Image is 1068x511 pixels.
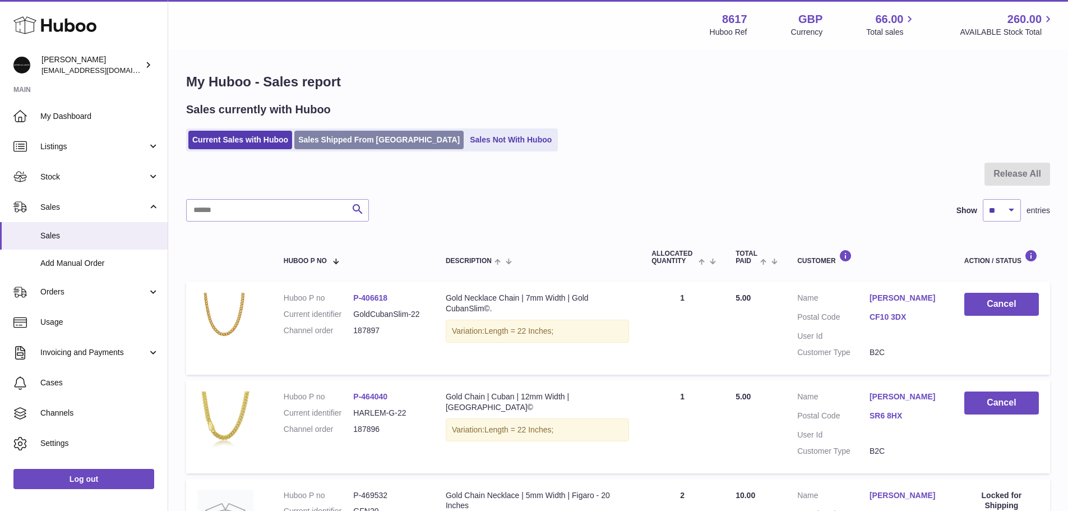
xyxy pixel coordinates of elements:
[446,320,629,343] div: Variation:
[284,490,354,501] dt: Huboo P no
[40,408,159,418] span: Channels
[284,392,354,402] dt: Huboo P no
[188,131,292,149] a: Current Sales with Huboo
[640,380,724,473] td: 1
[466,131,556,149] a: Sales Not With Huboo
[875,12,903,27] span: 66.00
[736,491,755,500] span: 10.00
[40,258,159,269] span: Add Manual Order
[1027,205,1050,216] span: entries
[640,282,724,375] td: 1
[797,392,870,405] dt: Name
[797,293,870,306] dt: Name
[964,250,1039,265] div: Action / Status
[353,490,423,501] dd: P-469532
[446,392,629,413] div: Gold Chain | Cuban | 12mm Width | [GEOGRAPHIC_DATA]©
[186,73,1050,91] h1: My Huboo - Sales report
[284,309,354,320] dt: Current identifier
[353,392,387,401] a: P-464040
[353,424,423,435] dd: 187896
[964,293,1039,316] button: Cancel
[797,446,870,457] dt: Customer Type
[353,293,387,302] a: P-406618
[40,231,159,241] span: Sales
[40,287,147,297] span: Orders
[484,425,553,434] span: Length = 22 Inches;
[710,27,747,38] div: Huboo Ref
[866,12,916,38] a: 66.00 Total sales
[797,250,942,265] div: Customer
[866,27,916,38] span: Total sales
[41,66,165,75] span: [EMAIL_ADDRESS][DOMAIN_NAME]
[797,312,870,325] dt: Postal Code
[791,27,823,38] div: Currency
[870,293,942,303] a: [PERSON_NAME]
[960,12,1055,38] a: 260.00 AVAILABLE Stock Total
[870,312,942,323] a: CF10 3DX
[722,12,747,27] strong: 8617
[960,27,1055,38] span: AVAILABLE Stock Total
[651,250,696,265] span: ALLOCATED Quantity
[736,250,757,265] span: Total paid
[446,293,629,314] div: Gold Necklace Chain | 7mm Width | Gold CubanSlim©.
[40,202,147,213] span: Sales
[446,257,492,265] span: Description
[353,325,423,336] dd: 187897
[870,446,942,457] dd: B2C
[13,57,30,73] img: internalAdmin-8617@internal.huboo.com
[956,205,977,216] label: Show
[1007,12,1042,27] span: 260.00
[186,102,331,117] h2: Sales currently with Huboo
[40,111,159,122] span: My Dashboard
[797,490,870,504] dt: Name
[870,411,942,421] a: SR6 8HX
[294,131,464,149] a: Sales Shipped From [GEOGRAPHIC_DATA]
[353,309,423,320] dd: GoldCubanSlim-22
[964,392,1039,415] button: Cancel
[284,325,354,336] dt: Channel order
[197,293,253,347] img: Gold-CubanSlim.jpg
[797,347,870,358] dt: Customer Type
[353,408,423,418] dd: HARLEM-G-22
[798,12,822,27] strong: GBP
[870,392,942,402] a: [PERSON_NAME]
[446,418,629,441] div: Variation:
[284,408,354,418] dt: Current identifier
[797,430,870,440] dt: User Id
[40,347,147,358] span: Invoicing and Payments
[40,172,147,182] span: Stock
[736,293,751,302] span: 5.00
[484,326,553,335] span: Length = 22 Inches;
[197,392,253,448] img: Harlem.jpg
[797,411,870,424] dt: Postal Code
[870,347,942,358] dd: B2C
[284,293,354,303] dt: Huboo P no
[870,490,942,501] a: [PERSON_NAME]
[40,317,159,328] span: Usage
[284,424,354,435] dt: Channel order
[736,392,751,401] span: 5.00
[41,54,142,76] div: [PERSON_NAME]
[13,469,154,489] a: Log out
[797,331,870,342] dt: User Id
[40,438,159,449] span: Settings
[40,141,147,152] span: Listings
[40,378,159,388] span: Cases
[284,257,327,265] span: Huboo P no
